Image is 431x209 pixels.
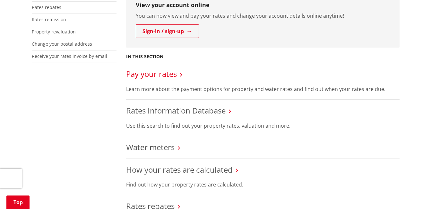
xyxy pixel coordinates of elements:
[136,2,390,9] h3: View your account online
[32,41,92,47] a: Change your postal address
[126,54,163,59] h5: In this section
[126,122,400,130] p: Use this search to find out your property rates, valuation and more.
[126,68,177,79] a: Pay your rates
[32,29,76,35] a: Property revaluation
[126,85,400,93] p: Learn more about the payment options for property and water rates and find out when your rates ar...
[32,53,107,59] a: Receive your rates invoice by email
[126,142,175,152] a: Water meters
[126,105,226,116] a: Rates Information Database
[32,16,66,23] a: Rates remission
[126,181,400,188] p: Find out how your property rates are calculated.
[6,195,30,209] a: Top
[126,164,233,175] a: How your rates are calculated
[136,24,199,38] a: Sign-in / sign-up
[32,4,61,10] a: Rates rebates
[136,12,390,20] p: You can now view and pay your rates and change your account details online anytime!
